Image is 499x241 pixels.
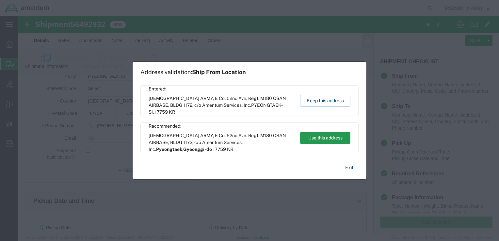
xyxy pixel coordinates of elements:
span: Entered: [149,86,294,92]
span: KR [227,147,233,152]
span: KR [169,109,175,115]
span: Gyeonggi-do [183,147,212,152]
span: Ship From Location [192,69,246,75]
span: Pyeongtaek [156,147,182,152]
span: 17759 [213,147,226,152]
span: Recommended: [149,123,294,130]
span: [DEMOGRAPHIC_DATA] ARMY, E Co. 52nd Avn. Regt. M180 OSAN AIRBASE, BLDG 1172, c/o Amentum Services... [149,95,294,116]
h1: Address validation: [140,69,246,76]
button: Exit [340,162,359,173]
span: [DEMOGRAPHIC_DATA] ARMY, E Co. 52nd Avn. Regt. M180 OSAN AIRBASE, BLDG 1172, c/o Amentum Services... [149,132,294,153]
span: 17759 [155,109,168,115]
button: Use this address [300,132,350,144]
button: Keep this address [300,95,350,107]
